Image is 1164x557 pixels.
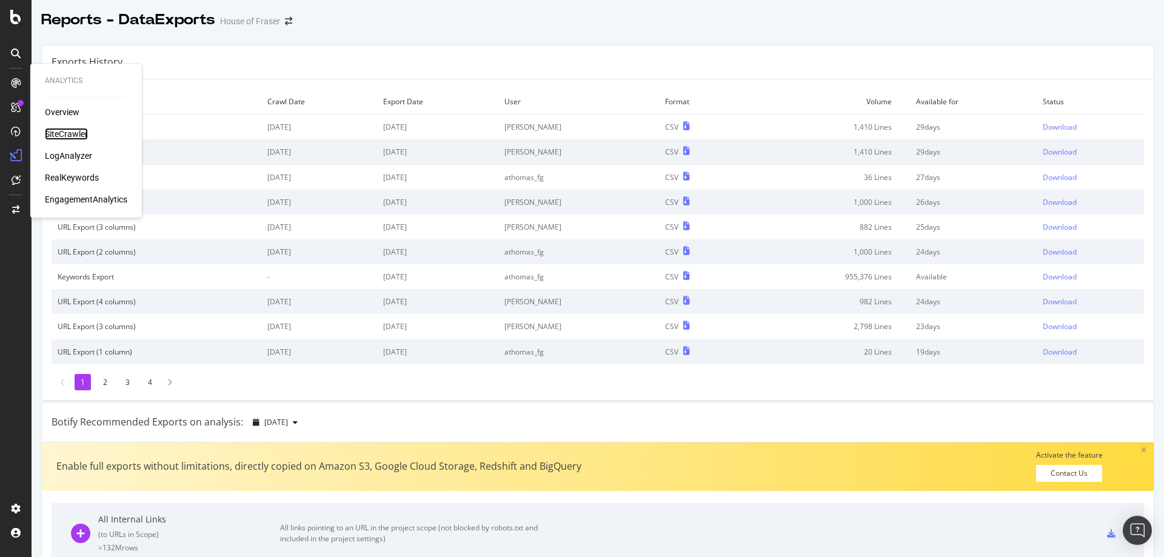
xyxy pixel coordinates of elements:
td: 23 days [910,314,1037,339]
div: URL Export (3 columns) [58,321,255,332]
div: CSV [665,172,678,182]
td: Export Date [377,89,498,115]
td: [PERSON_NAME] [498,314,659,339]
div: Exports History [52,55,122,69]
div: CSV [665,247,678,257]
td: [DATE] [377,314,498,339]
td: 982 Lines [745,289,910,314]
div: Download [1043,347,1077,357]
a: Download [1043,347,1138,357]
div: CSV [665,222,678,232]
div: Download [1043,247,1077,257]
td: Status [1037,89,1144,115]
td: [DATE] [261,165,377,190]
a: Download [1043,122,1138,132]
div: URL Export (5 columns) [58,172,255,182]
a: Download [1043,197,1138,207]
div: CSV [665,296,678,307]
td: [DATE] [377,190,498,215]
td: 20 Lines [745,339,910,364]
li: 3 [119,374,136,390]
a: LogAnalyzer [45,150,92,162]
div: CSV [665,122,678,132]
div: Activate the feature [1036,451,1103,459]
td: [PERSON_NAME] [498,139,659,164]
td: [DATE] [261,339,377,364]
td: [DATE] [377,264,498,289]
td: [DATE] [261,239,377,264]
span: 2025 Sep. 21st [264,417,288,427]
div: CSV [665,147,678,157]
div: csv-export [1107,529,1115,538]
div: ( to URLs in Scope ) [98,529,280,539]
td: athomas_fg [498,339,659,364]
div: SiteCrawler [45,128,88,140]
td: athomas_fg [498,165,659,190]
a: EngagementAnalytics [45,193,127,205]
div: Download [1043,296,1077,307]
div: All Internal Links [98,513,280,525]
a: Download [1043,172,1138,182]
a: Contact Us [1035,464,1103,482]
td: Available for [910,89,1037,115]
div: arrow-right-arrow-left [285,17,292,25]
td: athomas_fg [498,264,659,289]
div: Reports - DataExports [41,10,215,30]
div: CSV [665,197,678,207]
button: [DATE] [248,413,303,432]
td: 24 days [910,289,1037,314]
div: Download [1043,272,1077,282]
td: 1,410 Lines [745,115,910,140]
td: [DATE] [261,215,377,239]
div: URL Export (4 columns) [58,197,255,207]
div: URL Export (3 columns) [58,222,255,232]
td: [DATE] [261,314,377,339]
td: [DATE] [261,115,377,140]
td: [DATE] [377,165,498,190]
div: Available [916,272,1031,282]
div: Keywords Export [58,272,255,282]
a: Download [1043,247,1138,257]
td: 27 days [910,165,1037,190]
td: 26 days [910,190,1037,215]
td: 19 days [910,339,1037,364]
td: athomas_fg [498,239,659,264]
a: Download [1043,272,1138,282]
div: Botify Recommended Exports on analysis: [52,415,243,429]
div: Download [1043,147,1077,157]
td: [DATE] [377,215,498,239]
div: URL Export (2 columns) [58,247,255,257]
div: All links pointing to an URL in the project scope (not blocked by robots.txt and included in the ... [280,522,553,544]
div: Analytics [45,76,127,86]
div: Download [1043,222,1077,232]
div: URL Export (1 column) [58,347,255,357]
td: User [498,89,659,115]
td: [DATE] [261,190,377,215]
div: Overview [45,106,79,118]
div: URL Export (3 columns) [58,147,255,157]
div: Download [1043,122,1077,132]
li: 4 [142,374,158,390]
td: 2,798 Lines [745,314,910,339]
td: [PERSON_NAME] [498,190,659,215]
td: [DATE] [377,289,498,314]
a: RealKeywords [45,172,99,184]
td: Format [659,89,745,115]
div: CSV [665,321,678,332]
td: [PERSON_NAME] [498,289,659,314]
td: [DATE] [377,139,498,164]
li: 1 [75,374,91,390]
div: Download [1043,197,1077,207]
td: [DATE] [261,289,377,314]
li: 2 [97,374,113,390]
td: [DATE] [261,139,377,164]
td: [PERSON_NAME] [498,215,659,239]
div: Enable full exports without limitations, directly copied on Amazon S3, Google Cloud Storage, Reds... [56,459,581,473]
div: CSV [665,272,678,282]
td: Crawl Date [261,89,377,115]
a: Download [1043,222,1138,232]
td: 882 Lines [745,215,910,239]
